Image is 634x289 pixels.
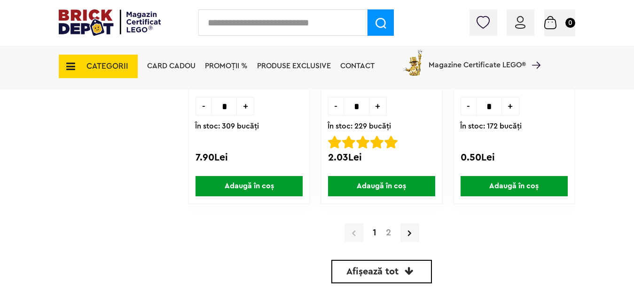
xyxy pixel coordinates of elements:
img: Evaluare cu stele [328,136,341,149]
a: 2 [381,228,396,237]
span: În stoc: 229 bucăţi [328,117,448,136]
span: În stoc: 172 bucăţi [460,117,580,136]
div: 0.50Lei [461,152,568,164]
a: PROMOȚII % [205,62,248,70]
a: Afișează tot [331,260,432,283]
span: + [502,97,519,115]
img: Evaluare cu stele [384,136,398,149]
span: Adaugă în coș [196,176,303,196]
a: Pagina urmatoare [400,223,419,242]
span: CATEGORII [86,62,128,70]
a: Adaugă în coș [454,176,574,196]
a: Adaugă în coș [189,176,309,196]
div: 7.90Lei [196,152,303,164]
span: + [369,97,387,115]
span: Adaugă în coș [328,176,435,196]
strong: 1 [368,228,381,237]
a: Magazine Certificate LEGO® [526,49,540,57]
a: Contact [340,62,375,70]
a: Adaugă în coș [321,176,442,196]
img: Evaluare cu stele [370,136,384,149]
img: Evaluare cu stele [342,136,355,149]
small: 0 [565,18,575,28]
a: Produse exclusive [257,62,331,70]
span: + [237,97,254,115]
span: - [328,97,344,115]
span: Magazine Certificate LEGO® [429,48,526,70]
span: În stoc: 309 bucăţi [195,117,315,136]
span: Afișează tot [346,267,399,276]
span: Adaugă în coș [461,176,568,196]
img: Evaluare cu stele [356,136,369,149]
span: - [196,97,211,115]
span: - [461,97,476,115]
div: 2.03Lei [328,152,435,164]
a: Card Cadou [147,62,196,70]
